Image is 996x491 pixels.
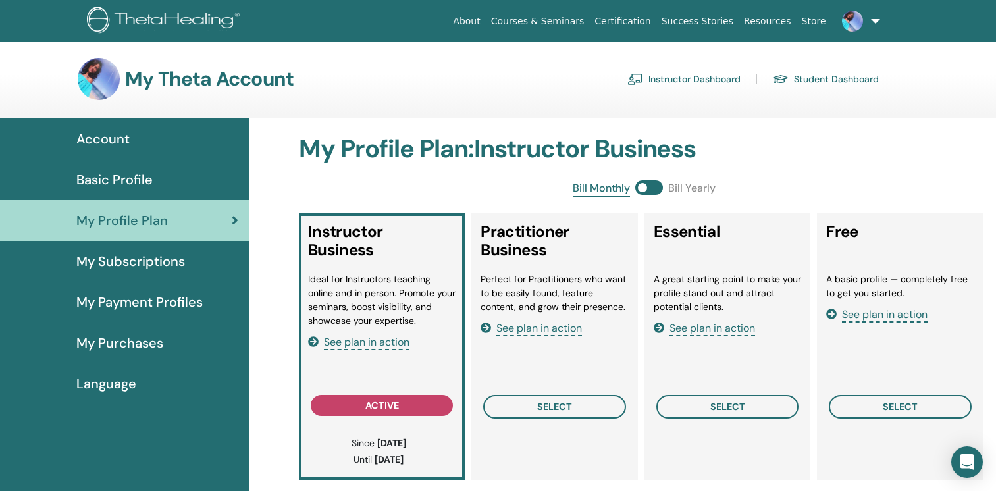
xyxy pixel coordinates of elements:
img: default.jpg [78,58,120,100]
a: Store [797,9,831,34]
span: Language [76,374,136,394]
span: Bill Yearly [668,180,716,197]
a: Success Stories [656,9,739,34]
button: select [829,395,972,419]
a: See plan in action [308,335,409,349]
a: Certification [589,9,656,34]
span: See plan in action [842,307,928,323]
span: My Payment Profiles [76,292,203,312]
button: select [656,395,799,419]
a: Instructor Dashboard [627,68,741,90]
h3: My Theta Account [125,67,294,91]
a: Resources [739,9,797,34]
span: My Subscriptions [76,251,185,271]
li: Perfect for Practitioners who want to be easily found, feature content, and grow their presence. [481,272,629,314]
button: select [483,395,626,419]
span: Account [76,129,130,149]
span: select [537,401,572,413]
span: select [710,401,745,413]
span: My Purchases [76,333,163,353]
a: About [448,9,485,34]
span: See plan in action [669,321,755,336]
button: active [311,395,454,416]
a: See plan in action [481,321,582,335]
div: Open Intercom Messenger [951,446,983,478]
p: Since [315,436,443,450]
a: Student Dashboard [773,68,879,90]
img: default.jpg [842,11,863,32]
a: See plan in action [654,321,755,335]
span: See plan in action [324,335,409,350]
span: Basic Profile [76,170,153,190]
li: A basic profile — completely free to get you started. [826,272,974,300]
span: See plan in action [496,321,582,336]
li: A great starting point to make your profile stand out and attract potential clients. [654,272,802,314]
a: See plan in action [826,307,928,321]
span: Bill Monthly [573,180,630,197]
img: graduation-cap.svg [773,74,789,85]
img: logo.png [87,7,244,36]
li: Ideal for Instructors teaching online and in person. Promote your seminars, boost visibility, and... [308,272,456,328]
h2: My Profile Plan : Instructor Business [299,134,990,165]
img: chalkboard-teacher.svg [627,73,643,85]
span: My Profile Plan [76,211,168,230]
span: select [883,401,918,413]
b: [DATE] [377,437,406,449]
span: active [365,400,399,411]
p: Until [315,453,443,467]
b: [DATE] [375,453,404,465]
a: Courses & Seminars [486,9,590,34]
